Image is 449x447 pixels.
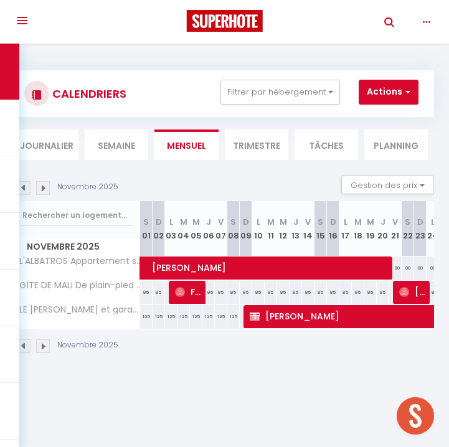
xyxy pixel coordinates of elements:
[352,201,364,256] th: 18
[165,305,177,328] div: 125
[227,201,240,256] th: 08
[153,305,165,328] div: 125
[277,281,290,304] div: 85
[227,305,240,328] div: 125
[140,305,153,328] div: 125
[202,305,215,328] div: 125
[252,201,265,256] th: 10
[344,216,347,228] abbr: L
[143,216,149,228] abbr: S
[186,10,263,32] img: Super Booking
[154,129,218,160] li: Mensuel
[140,281,153,304] div: 85
[240,201,252,256] th: 09
[327,201,339,256] th: 16
[341,176,434,194] button: Gestion des prix
[314,201,327,256] th: 15
[330,216,336,228] abbr: D
[405,216,410,228] abbr: S
[227,281,240,304] div: 85
[318,216,323,228] abbr: S
[377,201,389,256] th: 20
[380,216,385,228] abbr: J
[190,201,202,256] th: 05
[367,216,374,228] abbr: M
[215,201,227,256] th: 07
[15,129,78,160] li: Journalier
[57,339,118,351] p: Novembre 2025
[220,80,340,105] button: Filtrer par hébergement
[218,216,224,228] abbr: V
[57,181,118,193] p: Novembre 2025
[265,201,277,256] th: 11
[243,216,249,228] abbr: D
[397,397,434,435] div: Ouvrir le chat
[49,80,126,108] h3: CALENDRIERS
[392,216,398,228] abbr: V
[156,216,162,228] abbr: D
[431,216,435,228] abbr: L
[153,281,165,304] div: 85
[290,281,302,304] div: 85
[427,201,439,256] th: 24
[230,216,236,228] abbr: S
[240,281,252,304] div: 85
[295,129,358,160] li: Tâches
[215,305,227,328] div: 125
[192,216,200,228] abbr: M
[364,281,377,304] div: 85
[339,281,352,304] div: 85
[252,281,265,304] div: 85
[257,216,260,228] abbr: L
[314,281,327,304] div: 85
[359,80,418,105] button: Actions
[177,305,190,328] div: 125
[377,281,389,304] div: 85
[140,201,153,256] th: 01
[389,201,402,256] th: 21
[302,281,314,304] div: 85
[277,201,290,256] th: 12
[177,201,190,256] th: 04
[202,201,215,256] th: 06
[169,216,173,228] abbr: L
[354,216,362,228] abbr: M
[206,216,211,228] abbr: J
[352,281,364,304] div: 85
[17,256,142,266] span: L'ALBATROS Appartement situé en plein coeur de ville
[153,201,165,256] th: 02
[190,305,202,328] div: 125
[417,216,423,228] abbr: D
[427,281,439,304] div: 85
[180,216,187,228] abbr: M
[165,201,177,256] th: 03
[225,129,288,160] li: Trimestre
[202,281,215,304] div: 85
[290,201,302,256] th: 13
[364,201,377,256] th: 19
[265,281,277,304] div: 85
[135,256,148,280] a: [PERSON_NAME]
[215,281,227,304] div: 85
[302,201,314,256] th: 14
[339,201,352,256] th: 17
[267,216,275,228] abbr: M
[364,129,428,160] li: Planning
[17,305,142,314] span: LE [PERSON_NAME] et garage privatif
[85,129,148,160] li: Semaine
[305,216,311,228] abbr: V
[414,201,427,256] th: 23
[280,216,287,228] abbr: M
[16,238,139,256] span: Novembre 2025
[22,204,133,227] input: Rechercher un logement...
[402,201,414,256] th: 22
[17,281,142,290] span: GÎTE DE MALI De plain-pied avec jardin privatif
[293,216,298,228] abbr: J
[327,281,339,304] div: 85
